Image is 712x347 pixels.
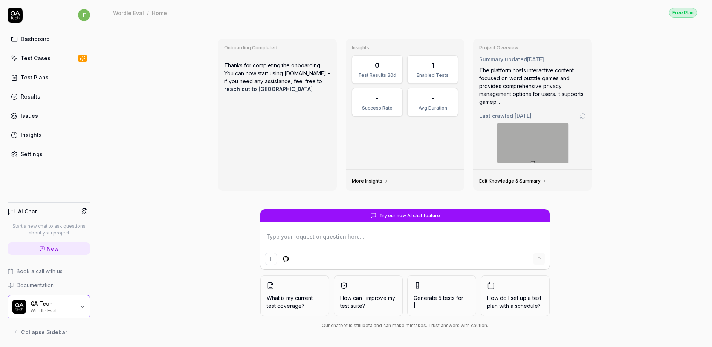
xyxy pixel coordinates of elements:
[479,45,586,51] h3: Project Overview
[267,294,323,310] span: What is my current test coverage?
[224,55,331,99] p: Thanks for completing the onboarding. You can now start using [DOMAIN_NAME] - if you need any ass...
[8,147,90,161] a: Settings
[407,275,476,316] button: Generate 5 tests for
[431,93,434,103] div: -
[515,113,532,119] time: [DATE]
[412,72,453,79] div: Enabled Tests
[8,128,90,142] a: Insights
[21,35,50,43] div: Dashboard
[375,60,380,70] div: 0
[8,295,90,318] button: QA Tech LogoQA TechWordle Eval
[8,242,90,255] a: New
[8,89,90,104] a: Results
[8,267,90,275] a: Book a call with us
[265,253,277,265] button: Add attachment
[8,223,90,236] p: Start a new chat to ask questions about your project
[78,8,90,23] button: f
[8,70,90,85] a: Test Plans
[17,281,54,289] span: Documentation
[357,105,398,111] div: Success Rate
[8,51,90,65] a: Test Cases
[21,131,42,139] div: Insights
[21,112,38,120] div: Issues
[669,8,697,18] a: Free Plan
[376,93,379,103] div: -
[352,178,388,184] a: More Insights
[481,275,550,316] button: How do I set up a test plan with a schedule?
[12,300,26,314] img: QA Tech Logo
[8,108,90,123] a: Issues
[340,294,396,310] span: How can I improve my test suite?
[412,105,453,111] div: Avg Duration
[152,9,167,17] div: Home
[21,328,67,336] span: Collapse Sidebar
[8,32,90,46] a: Dashboard
[487,294,543,310] span: How do I set up a test plan with a schedule?
[21,93,40,100] div: Results
[17,267,63,275] span: Book a call with us
[31,300,74,307] div: QA Tech
[414,294,470,310] span: Generate 5 tests for
[47,245,59,253] span: New
[21,54,50,62] div: Test Cases
[527,56,544,62] time: [DATE]
[497,123,568,163] img: Screenshot
[379,212,440,219] span: Try our new AI chat feature
[479,66,586,106] div: The platform hosts interactive content focused on word puzzle games and provides comprehensive pr...
[580,113,586,119] a: Go to crawling settings
[31,307,74,313] div: Wordle Eval
[479,178,547,184] a: Edit Knowledge & Summary
[352,45,458,51] h3: Insights
[431,60,434,70] div: 1
[8,324,90,339] button: Collapse Sidebar
[260,275,329,316] button: What is my current test coverage?
[21,150,43,158] div: Settings
[18,207,37,215] h4: AI Chat
[224,45,331,51] h3: Onboarding Completed
[78,9,90,21] span: f
[113,9,144,17] div: Wordle Eval
[224,86,313,92] a: reach out to [GEOGRAPHIC_DATA]
[147,9,149,17] div: /
[334,275,403,316] button: How can I improve my test suite?
[479,112,532,120] span: Last crawled
[21,73,49,81] div: Test Plans
[8,281,90,289] a: Documentation
[479,56,527,62] span: Summary updated
[260,322,550,329] div: Our chatbot is still beta and can make mistakes. Trust answers with caution.
[357,72,398,79] div: Test Results 30d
